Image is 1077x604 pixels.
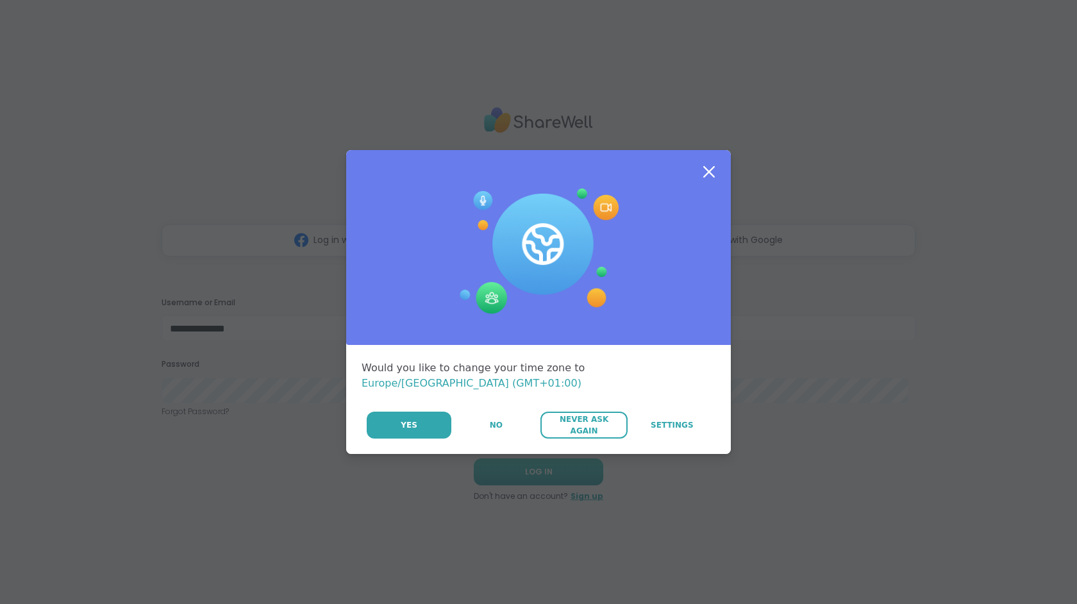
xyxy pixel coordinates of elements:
div: Would you like to change your time zone to [362,360,715,391]
img: Session Experience [458,189,619,314]
span: Never Ask Again [547,414,621,437]
button: No [453,412,539,439]
span: Europe/[GEOGRAPHIC_DATA] (GMT+01:00) [362,377,581,389]
span: Yes [401,419,417,431]
button: Never Ask Again [540,412,627,439]
span: No [490,419,503,431]
a: Settings [629,412,715,439]
span: Settings [651,419,694,431]
button: Yes [367,412,451,439]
